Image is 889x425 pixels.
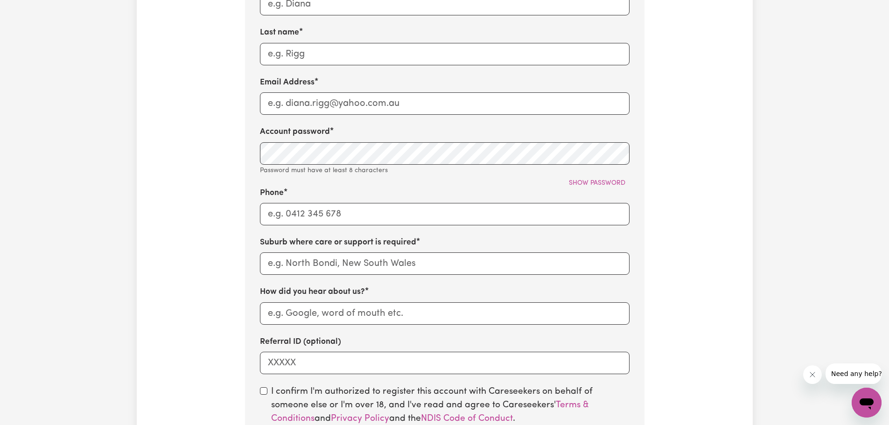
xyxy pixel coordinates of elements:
small: Password must have at least 8 characters [260,167,388,174]
label: Email Address [260,77,315,89]
input: e.g. diana.rigg@yahoo.com.au [260,92,630,115]
label: Account password [260,126,330,138]
iframe: Button to launch messaging window [852,388,882,418]
a: NDIS Code of Conduct [421,414,513,423]
iframe: Message from company [826,363,882,384]
input: e.g. 0412 345 678 [260,203,630,225]
input: e.g. North Bondi, New South Wales [260,252,630,275]
input: e.g. Rigg [260,43,630,65]
a: Privacy Policy [331,414,389,423]
label: Last name [260,27,299,39]
span: Show password [569,180,625,187]
a: Terms & Conditions [271,401,589,423]
label: Suburb where care or support is required [260,237,416,249]
span: Need any help? [6,7,56,14]
label: Phone [260,187,284,199]
label: How did you hear about us? [260,286,365,298]
button: Show password [565,176,630,190]
iframe: Close message [803,365,822,384]
label: Referral ID (optional) [260,336,341,348]
input: e.g. Google, word of mouth etc. [260,302,630,325]
input: XXXXX [260,352,630,374]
